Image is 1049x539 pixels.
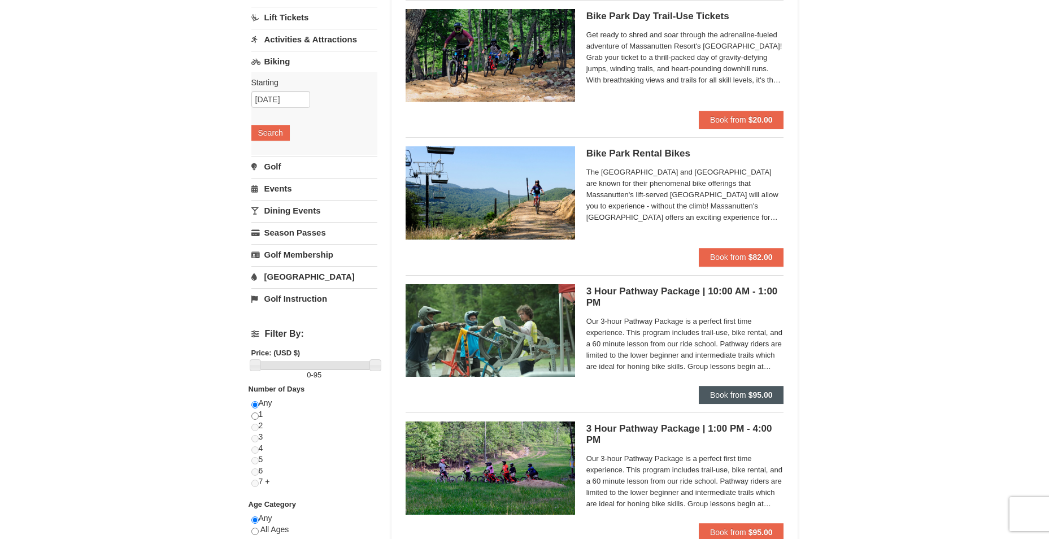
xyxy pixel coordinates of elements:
a: Golf Instruction [251,288,377,309]
label: Starting [251,77,369,88]
img: 6619923-43-a0aa2a2a.jpg [406,421,575,514]
label: - [251,370,377,381]
button: Book from $82.00 [699,248,784,266]
a: Season Passes [251,222,377,243]
span: Book from [710,115,746,124]
h4: Filter By: [251,329,377,339]
a: Activities & Attractions [251,29,377,50]
img: 6619923-15-103d8a09.jpg [406,146,575,239]
span: 95 [314,371,321,379]
div: Any 1 2 3 4 5 6 7 + [251,398,377,499]
strong: $95.00 [748,390,773,399]
a: [GEOGRAPHIC_DATA] [251,266,377,287]
a: Biking [251,51,377,72]
strong: Number of Days [249,385,305,393]
strong: $20.00 [748,115,773,124]
span: 0 [307,371,311,379]
h5: 3 Hour Pathway Package | 10:00 AM - 1:00 PM [586,286,784,308]
img: 6619923-41-e7b00406.jpg [406,284,575,377]
strong: Price: (USD $) [251,349,301,357]
a: Dining Events [251,200,377,221]
button: Book from $20.00 [699,111,784,129]
a: Golf Membership [251,244,377,265]
button: Search [251,125,290,141]
a: Golf [251,156,377,177]
strong: $82.00 [748,253,773,262]
span: Our 3-hour Pathway Package is a perfect first time experience. This program includes trail-use, b... [586,316,784,372]
a: Events [251,178,377,199]
span: Our 3-hour Pathway Package is a perfect first time experience. This program includes trail-use, b... [586,453,784,510]
span: The [GEOGRAPHIC_DATA] and [GEOGRAPHIC_DATA] are known for their phenomenal bike offerings that Ma... [586,167,784,223]
span: Book from [710,253,746,262]
span: All Ages [260,525,289,534]
strong: Age Category [249,500,297,508]
a: Lift Tickets [251,7,377,28]
button: Book from $95.00 [699,386,784,404]
img: 6619923-14-67e0640e.jpg [406,9,575,102]
h5: Bike Park Rental Bikes [586,148,784,159]
h5: Bike Park Day Trail-Use Tickets [586,11,784,22]
span: Book from [710,528,746,537]
strong: $95.00 [748,528,773,537]
h5: 3 Hour Pathway Package | 1:00 PM - 4:00 PM [586,423,784,446]
span: Book from [710,390,746,399]
span: Get ready to shred and soar through the adrenaline-fueled adventure of Massanutten Resort's [GEOG... [586,29,784,86]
